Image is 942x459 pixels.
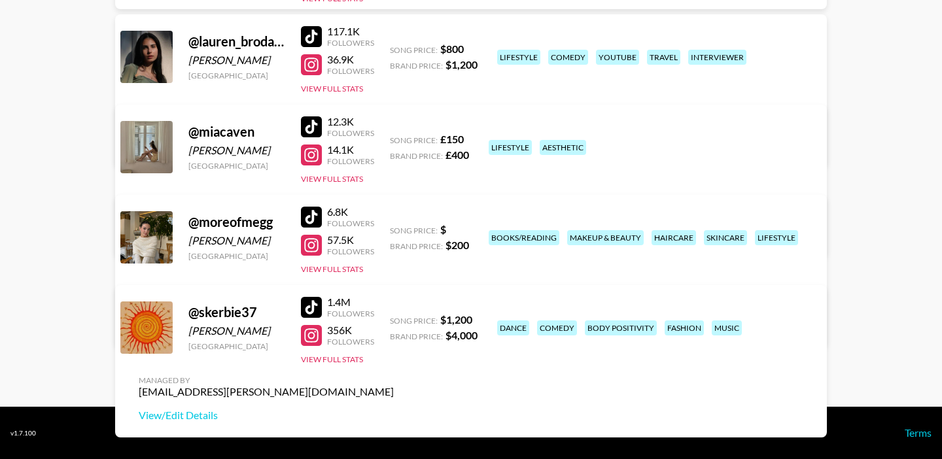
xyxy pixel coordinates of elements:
div: [GEOGRAPHIC_DATA] [188,161,285,171]
strong: $ [440,223,446,235]
div: [PERSON_NAME] [188,144,285,157]
div: comedy [548,50,588,65]
div: travel [647,50,680,65]
div: 57.5K [327,233,374,246]
strong: $ 4,000 [445,329,478,341]
div: @ skerbie37 [188,304,285,320]
button: View Full Stats [301,354,363,364]
div: skincare [704,230,747,245]
div: Followers [327,156,374,166]
span: Brand Price: [390,151,443,161]
div: aesthetic [540,140,586,155]
a: View/Edit Details [139,409,394,422]
div: [GEOGRAPHIC_DATA] [188,251,285,261]
div: interviewer [688,50,746,65]
button: View Full Stats [301,264,363,274]
strong: $ 200 [445,239,469,251]
div: body positivity [585,320,657,335]
div: 1.4M [327,296,374,309]
div: Followers [327,66,374,76]
div: dance [497,320,529,335]
strong: $ 1,200 [440,313,472,326]
div: @ lauren_brodauf [188,33,285,50]
div: Managed By [139,375,394,385]
div: [PERSON_NAME] [188,234,285,247]
div: lifestyle [497,50,540,65]
div: music [712,320,742,335]
div: Followers [327,128,374,138]
div: 36.9K [327,53,374,66]
span: Song Price: [390,45,438,55]
div: [PERSON_NAME] [188,324,285,337]
div: youtube [596,50,639,65]
div: lifestyle [489,140,532,155]
div: Followers [327,337,374,347]
div: Followers [327,218,374,228]
div: [GEOGRAPHIC_DATA] [188,71,285,80]
span: Song Price: [390,316,438,326]
span: Song Price: [390,135,438,145]
strong: £ 400 [445,148,469,161]
div: [EMAIL_ADDRESS][PERSON_NAME][DOMAIN_NAME] [139,385,394,398]
div: 14.1K [327,143,374,156]
span: Song Price: [390,226,438,235]
span: Brand Price: [390,61,443,71]
div: lifestyle [755,230,798,245]
div: makeup & beauty [567,230,644,245]
div: Followers [327,309,374,318]
div: @ miacaven [188,124,285,140]
strong: $ 1,200 [445,58,478,71]
div: haircare [652,230,696,245]
div: [GEOGRAPHIC_DATA] [188,341,285,351]
a: Terms [905,426,932,439]
strong: £ 150 [440,133,464,145]
span: Brand Price: [390,241,443,251]
div: 6.8K [327,205,374,218]
div: v 1.7.100 [10,429,36,437]
div: 12.3K [327,115,374,128]
div: books/reading [489,230,559,245]
div: fashion [665,320,704,335]
div: [PERSON_NAME] [188,54,285,67]
span: Brand Price: [390,331,443,341]
div: @ moreofmegg [188,214,285,230]
div: Followers [327,246,374,256]
button: View Full Stats [301,174,363,184]
button: View Full Stats [301,84,363,93]
div: 117.1K [327,25,374,38]
div: 356K [327,324,374,337]
div: Followers [327,38,374,48]
div: comedy [537,320,577,335]
strong: $ 800 [440,42,464,55]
